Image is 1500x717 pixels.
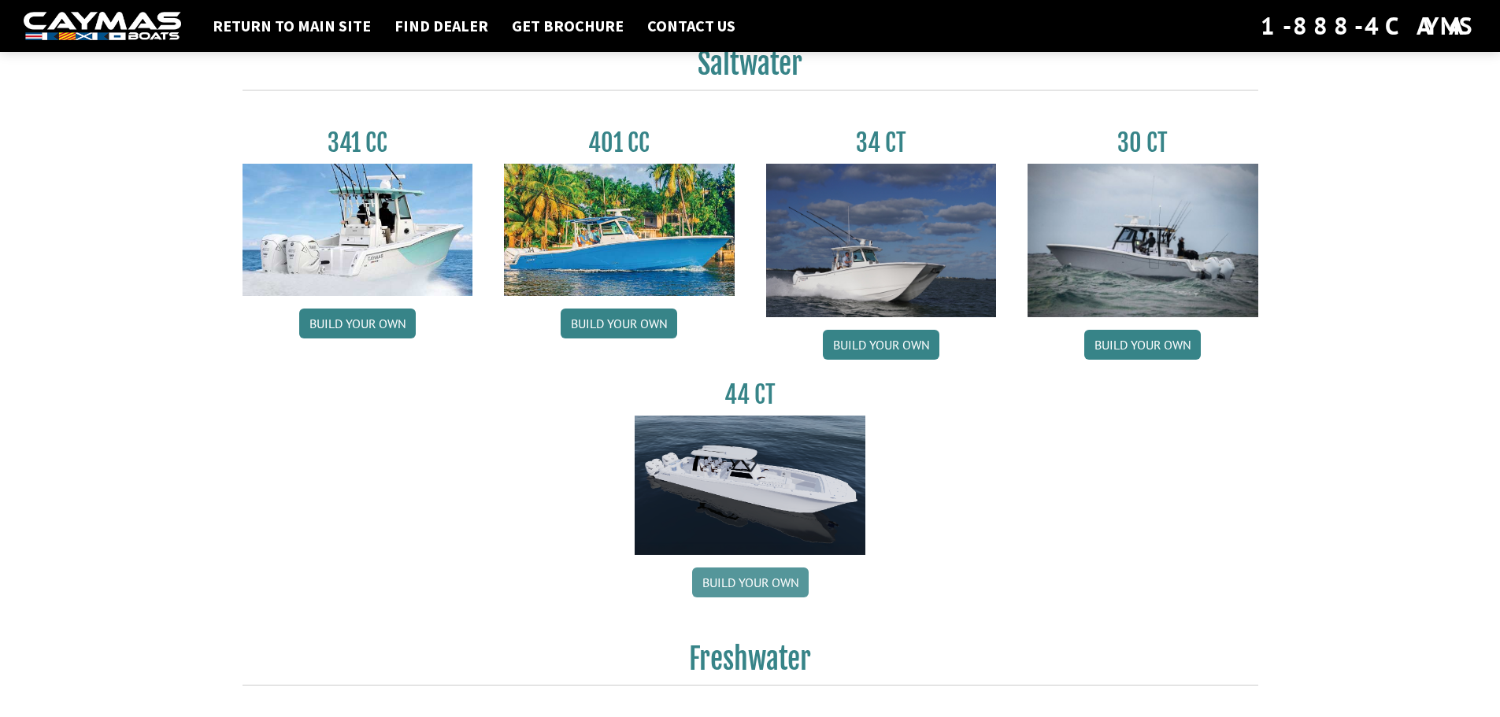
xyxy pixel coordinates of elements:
img: white-logo-c9c8dbefe5ff5ceceb0f0178aa75bf4bb51f6bca0971e226c86eb53dfe498488.png [24,12,181,41]
h2: Freshwater [243,641,1258,686]
h3: 34 CT [766,128,997,157]
a: Build your own [1084,330,1201,360]
img: Caymas_34_CT_pic_1.jpg [766,164,997,317]
img: 30_CT_photo_shoot_for_caymas_connect.jpg [1028,164,1258,317]
a: Build your own [692,567,809,597]
div: 1-888-4CAYMAS [1261,9,1476,43]
img: 341CC-thumbjpg.jpg [243,164,473,296]
a: Build your own [299,309,416,338]
a: Build your own [823,330,939,360]
a: Find Dealer [387,16,496,36]
a: Get Brochure [504,16,631,36]
h3: 30 CT [1028,128,1258,157]
img: 44ct_background.png [635,416,865,556]
a: Contact Us [639,16,743,36]
a: Build your own [561,309,677,338]
h3: 341 CC [243,128,473,157]
h3: 401 CC [504,128,735,157]
img: 401CC_thumb.pg.jpg [504,164,735,296]
a: Return to main site [205,16,379,36]
h2: Saltwater [243,46,1258,91]
h3: 44 CT [635,380,865,409]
